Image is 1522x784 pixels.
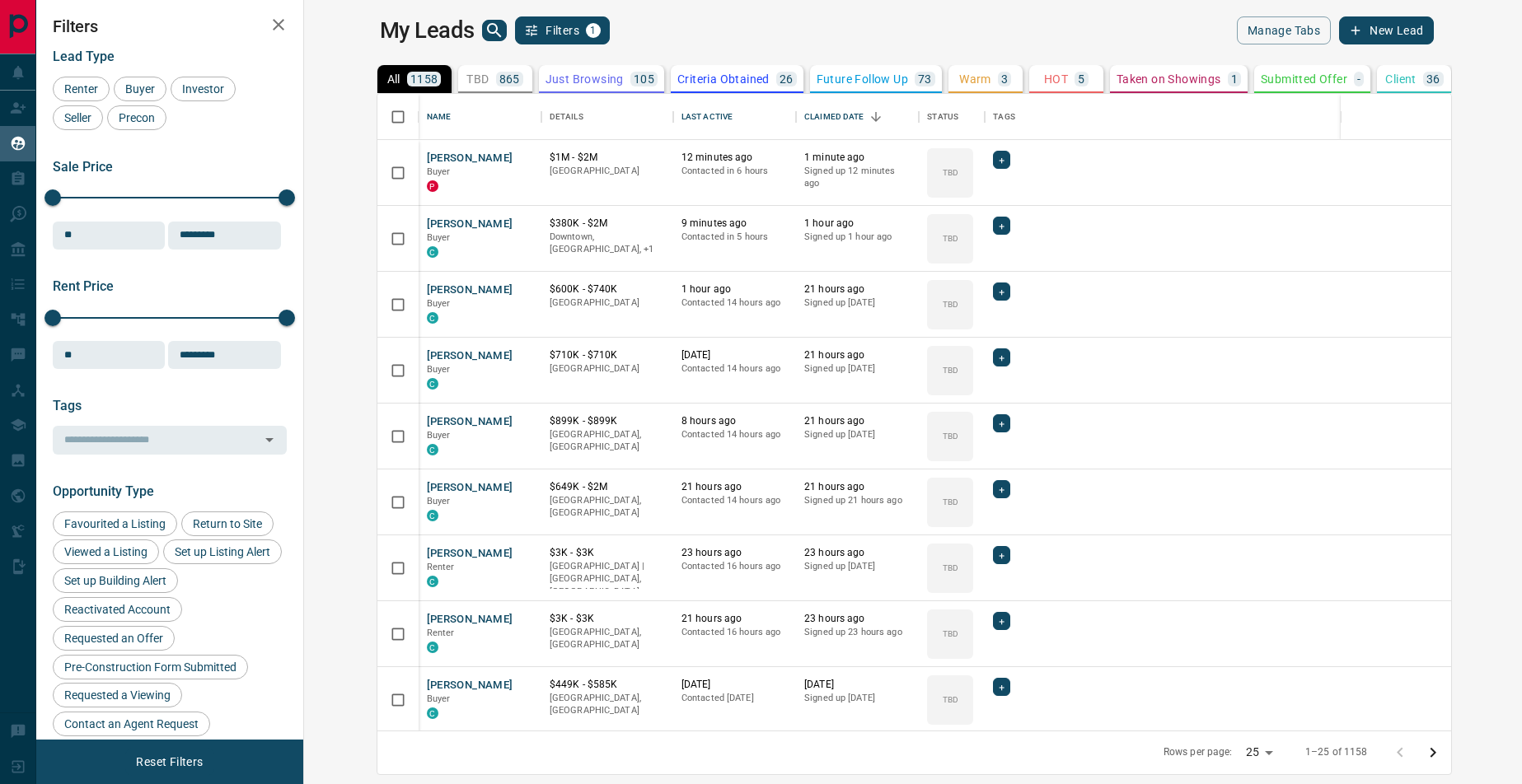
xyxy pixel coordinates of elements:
button: Filters1 [515,16,610,44]
div: + [993,678,1010,696]
p: Toronto [550,231,665,256]
span: Set up Listing Alert [169,545,276,558]
p: TBD [943,562,958,574]
div: Name [427,94,452,140]
p: $710K - $710K [550,348,665,362]
span: + [999,349,1005,366]
p: [GEOGRAPHIC_DATA] [550,362,665,376]
span: Favourited a Listing [59,517,171,530]
p: 21 hours ago [804,414,911,428]
p: Signed up [DATE] [804,362,911,376]
div: + [993,480,1010,498]
span: Set up Building Alert [59,574,172,587]
div: Pre-Construction Form Submitted [53,655,248,679]
span: Contact an Agent Request [59,717,204,730]
div: Contact an Agent Request [53,712,210,736]
p: [GEOGRAPHIC_DATA], [GEOGRAPHIC_DATA] [550,494,665,520]
p: 1 minute ago [804,151,911,165]
button: search button [482,20,507,41]
button: New Lead [1339,16,1434,44]
p: 1 [1231,73,1238,85]
p: [GEOGRAPHIC_DATA] | [GEOGRAPHIC_DATA], [GEOGRAPHIC_DATA] [550,560,665,599]
div: condos.ca [427,312,438,324]
p: 23 hours ago [804,546,911,560]
p: [GEOGRAPHIC_DATA], [GEOGRAPHIC_DATA] [550,626,665,651]
button: [PERSON_NAME] [427,678,513,693]
p: Signed up 1 hour ago [804,231,911,244]
p: Future Follow Up [817,73,908,85]
span: Renter [427,628,455,638]
p: [GEOGRAPHIC_DATA], [GEOGRAPHIC_DATA] [550,428,665,454]
div: + [993,414,1010,432]
p: Rows per page: [1164,745,1233,759]
button: Sort [864,105,887,128]
p: [DATE] [681,678,788,692]
span: Buyer [119,82,161,96]
p: 21 hours ago [681,480,788,494]
div: Reactivated Account [53,597,182,622]
p: 23 hours ago [804,612,911,626]
p: Taken on Showings [1117,73,1221,85]
p: Contacted in 6 hours [681,165,788,178]
p: 8 hours ago [681,414,788,428]
div: Set up Building Alert [53,568,178,593]
div: Claimed Date [804,94,864,140]
span: Buyer [427,496,451,506]
p: $649K - $2M [550,480,665,494]
div: condos.ca [427,576,438,587]
span: Buyer [427,364,451,375]
p: $1M - $2M [550,151,665,165]
button: [PERSON_NAME] [427,480,513,496]
button: [PERSON_NAME] [427,612,513,628]
p: TBD [943,298,958,310]
div: Tags [993,94,1015,140]
span: Pre-Construction Form Submitted [59,660,242,674]
p: TBD [943,364,958,376]
p: TBD [466,73,489,85]
div: Set up Listing Alert [163,539,282,564]
div: Buyer [114,77,166,101]
button: [PERSON_NAME] [427,414,513,430]
p: TBD [943,166,958,179]
p: 1–25 of 1158 [1305,745,1368,759]
button: Reset Filters [125,748,213,776]
p: TBD [943,628,958,640]
span: Requested a Viewing [59,688,176,702]
p: [DATE] [804,678,911,692]
p: 3 [1001,73,1008,85]
button: [PERSON_NAME] [427,217,513,232]
p: 21 hours ago [804,348,911,362]
p: Signed up 12 minutes ago [804,165,911,190]
p: Contacted 14 hours ago [681,296,788,310]
span: Return to Site [187,517,268,530]
div: property.ca [427,180,438,192]
p: Contacted 14 hours ago [681,428,788,441]
div: Renter [53,77,110,101]
p: Contacted 16 hours ago [681,560,788,573]
div: + [993,282,1010,301]
div: + [993,217,1010,235]
p: $3K - $3K [550,612,665,626]
span: Tags [53,398,82,413]
p: Signed up 21 hours ago [804,494,911,507]
span: Buyer [427,232,451,243]
p: [GEOGRAPHIC_DATA] [550,296,665,310]
p: Signed up 23 hours ago [804,626,911,639]
p: 105 [634,73,654,85]
span: + [999,415,1005,432]
div: Status [927,94,958,140]
div: Last Active [681,94,733,140]
p: Client [1385,73,1416,85]
div: Last Active [673,94,796,140]
span: Investor [176,82,230,96]
p: 23 hours ago [681,546,788,560]
p: 21 hours ago [804,480,911,494]
p: 865 [499,73,520,85]
p: TBD [943,496,958,508]
p: 9 minutes ago [681,217,788,231]
button: [PERSON_NAME] [427,151,513,166]
p: Signed up [DATE] [804,428,911,441]
div: Details [550,94,583,140]
span: + [999,152,1005,168]
span: Sale Price [53,159,113,175]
